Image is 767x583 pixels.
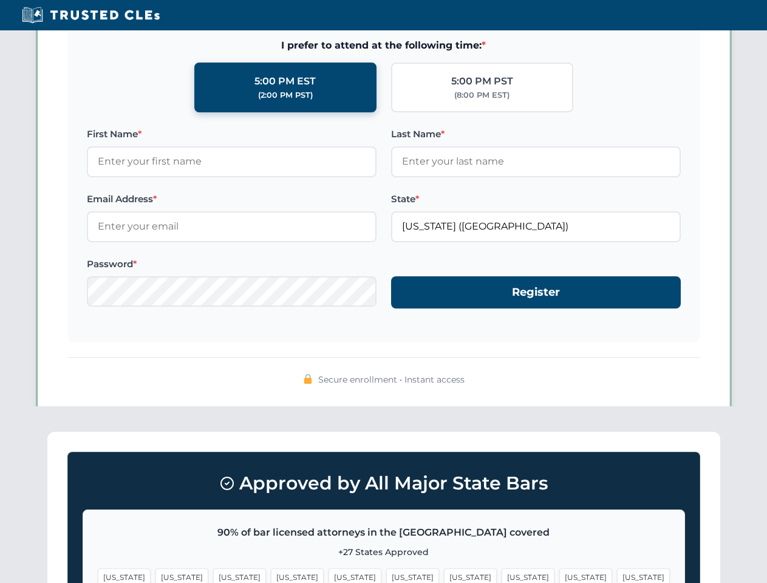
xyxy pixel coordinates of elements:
[87,146,377,177] input: Enter your first name
[87,257,377,271] label: Password
[391,146,681,177] input: Enter your last name
[254,73,316,89] div: 5:00 PM EST
[87,192,377,206] label: Email Address
[391,127,681,141] label: Last Name
[87,127,377,141] label: First Name
[454,89,510,101] div: (8:00 PM EST)
[391,276,681,309] button: Register
[87,38,681,53] span: I prefer to attend at the following time:
[98,545,670,559] p: +27 States Approved
[391,192,681,206] label: State
[258,89,313,101] div: (2:00 PM PST)
[303,374,313,384] img: 🔒
[83,467,685,500] h3: Approved by All Major State Bars
[18,6,163,24] img: Trusted CLEs
[391,211,681,242] input: Florida (FL)
[451,73,513,89] div: 5:00 PM PST
[87,211,377,242] input: Enter your email
[98,525,670,540] p: 90% of bar licensed attorneys in the [GEOGRAPHIC_DATA] covered
[318,373,465,386] span: Secure enrollment • Instant access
